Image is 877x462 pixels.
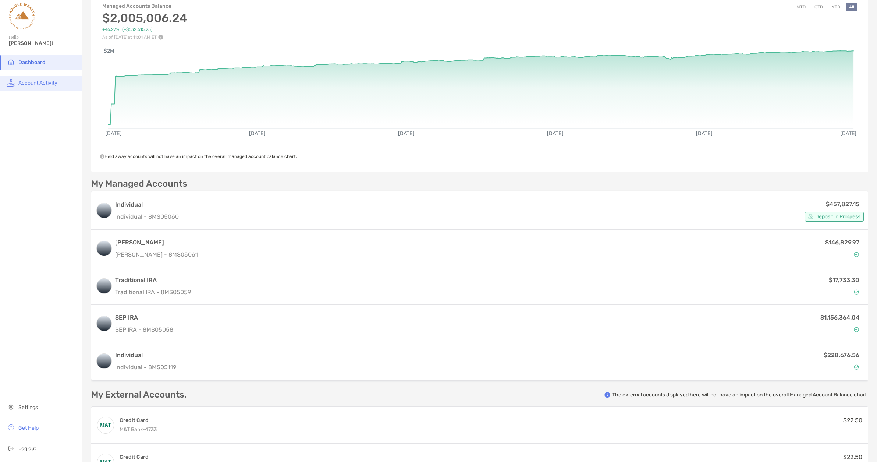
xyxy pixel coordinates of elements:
[115,325,173,334] p: SEP IRA - 8MS05058
[102,27,119,32] span: +46.27%
[843,417,862,424] span: $22.50
[815,215,860,219] span: Deposit in Progress
[97,203,111,218] img: logo account
[91,179,187,188] p: My Managed Accounts
[812,3,826,11] button: QTD
[115,363,176,372] p: Individual - 8MS05119
[104,48,114,54] text: $2M
[7,423,15,432] img: get-help icon
[829,275,859,285] p: $17,733.30
[7,57,15,66] img: household icon
[97,279,111,293] img: logo account
[846,3,857,11] button: All
[697,131,714,137] text: [DATE]
[842,131,858,137] text: [DATE]
[854,364,859,370] img: Account Status icon
[115,200,179,209] h3: Individual
[122,27,152,32] span: (+$632,615.25)
[7,444,15,452] img: logout icon
[115,288,191,297] p: Traditional IRA - 8MS05059
[7,402,15,411] img: settings icon
[115,313,173,322] h3: SEP IRA
[115,276,191,285] h3: Traditional IRA
[604,392,610,398] img: info
[115,238,198,247] h3: [PERSON_NAME]
[158,35,163,40] img: Performance Info
[120,454,157,461] h4: Credit Card
[102,11,187,25] h3: $2,005,006.24
[97,316,111,331] img: logo account
[115,250,198,259] p: [PERSON_NAME] - 8MS05061
[9,3,35,29] img: Zoe Logo
[97,417,114,433] img: M&T Business Credit Card (4733)
[97,354,111,368] img: logo account
[18,59,46,66] span: Dashboard
[7,78,15,87] img: activity icon
[249,131,266,137] text: [DATE]
[854,252,859,257] img: Account Status icon
[826,200,859,209] p: $457,827.15
[100,154,297,159] span: Held away accounts will not have an impact on the overall managed account balance chart.
[825,238,859,247] p: $146,829.97
[548,131,565,137] text: [DATE]
[105,131,122,137] text: [DATE]
[97,241,111,256] img: logo account
[854,289,859,295] img: Account Status icon
[18,404,38,410] span: Settings
[829,3,843,11] button: YTD
[18,425,39,431] span: Get Help
[820,313,859,322] p: $1,156,364.04
[9,40,78,46] span: [PERSON_NAME]!
[854,327,859,332] img: Account Status icon
[102,35,187,40] p: As of [DATE] at 11:01 AM ET
[824,350,859,360] p: $228,676.56
[120,417,157,424] h4: Credit Card
[808,214,813,219] img: Account Status icon
[843,454,862,461] span: $22.50
[399,131,415,137] text: [DATE]
[115,212,179,221] p: Individual - 8MS05060
[91,390,187,399] p: My External Accounts.
[102,3,187,9] h4: Managed Accounts Balance
[18,80,57,86] span: Account Activity
[612,391,868,398] p: The external accounts displayed here will not have an impact on the overall Managed Account Balan...
[120,426,145,433] span: M&T Bank -
[145,426,157,433] span: 4733
[18,445,36,452] span: Log out
[115,351,176,360] h3: Individual
[793,3,809,11] button: MTD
